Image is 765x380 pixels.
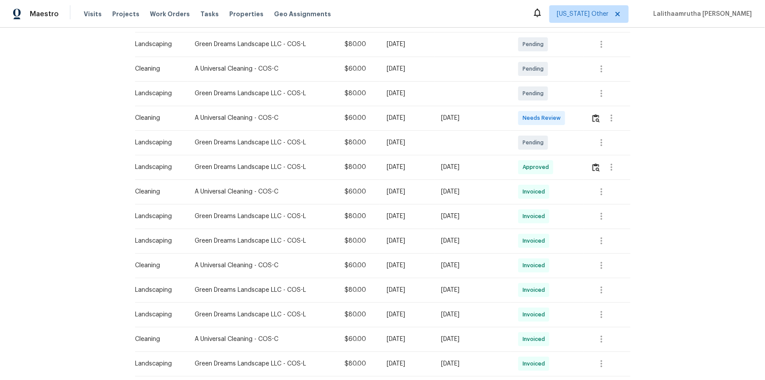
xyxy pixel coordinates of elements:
[345,359,373,368] div: $80.00
[135,138,181,147] div: Landscaping
[345,114,373,122] div: $60.00
[592,163,600,172] img: Review Icon
[345,89,373,98] div: $80.00
[135,310,181,319] div: Landscaping
[441,187,505,196] div: [DATE]
[523,237,548,245] span: Invoiced
[523,187,548,196] span: Invoiced
[441,310,505,319] div: [DATE]
[135,40,181,49] div: Landscaping
[523,310,548,319] span: Invoiced
[345,163,373,172] div: $80.00
[523,335,548,344] span: Invoiced
[135,212,181,221] div: Landscaping
[195,114,331,122] div: A Universal Cleaning - COS-C
[135,187,181,196] div: Cleaning
[345,261,373,270] div: $60.00
[229,10,263,18] span: Properties
[135,335,181,344] div: Cleaning
[523,212,548,221] span: Invoiced
[441,261,505,270] div: [DATE]
[135,359,181,368] div: Landscaping
[387,163,427,172] div: [DATE]
[195,359,331,368] div: Green Dreams Landscape LLC - COS-L
[150,10,190,18] span: Work Orders
[84,10,102,18] span: Visits
[195,187,331,196] div: A Universal Cleaning - COS-C
[523,114,564,122] span: Needs Review
[387,359,427,368] div: [DATE]
[387,237,427,245] div: [DATE]
[523,40,547,49] span: Pending
[135,286,181,294] div: Landscaping
[441,163,505,172] div: [DATE]
[523,359,548,368] span: Invoiced
[387,89,427,98] div: [DATE]
[387,138,427,147] div: [DATE]
[195,212,331,221] div: Green Dreams Landscape LLC - COS-L
[195,286,331,294] div: Green Dreams Landscape LLC - COS-L
[523,163,552,172] span: Approved
[345,310,373,319] div: $80.00
[523,286,548,294] span: Invoiced
[441,212,505,221] div: [DATE]
[195,237,331,245] div: Green Dreams Landscape LLC - COS-L
[441,114,505,122] div: [DATE]
[195,89,331,98] div: Green Dreams Landscape LLC - COS-L
[441,237,505,245] div: [DATE]
[195,65,331,73] div: A Universal Cleaning - COS-C
[135,65,181,73] div: Cleaning
[592,114,600,122] img: Review Icon
[135,237,181,245] div: Landscaping
[195,261,331,270] div: A Universal Cleaning - COS-C
[135,114,181,122] div: Cleaning
[345,212,373,221] div: $80.00
[30,10,59,18] span: Maestro
[387,187,427,196] div: [DATE]
[195,310,331,319] div: Green Dreams Landscape LLC - COS-L
[523,261,548,270] span: Invoiced
[387,286,427,294] div: [DATE]
[523,138,547,147] span: Pending
[387,261,427,270] div: [DATE]
[441,359,505,368] div: [DATE]
[523,89,547,98] span: Pending
[200,11,219,17] span: Tasks
[441,286,505,294] div: [DATE]
[387,114,427,122] div: [DATE]
[523,65,547,73] span: Pending
[387,212,427,221] div: [DATE]
[441,335,505,344] div: [DATE]
[112,10,139,18] span: Projects
[345,237,373,245] div: $80.00
[387,65,427,73] div: [DATE]
[591,108,601,129] button: Review Icon
[345,187,373,196] div: $60.00
[345,335,373,344] div: $60.00
[650,10,752,18] span: Lalithaamrutha [PERSON_NAME]
[387,40,427,49] div: [DATE]
[345,138,373,147] div: $80.00
[387,310,427,319] div: [DATE]
[345,65,373,73] div: $60.00
[195,335,331,344] div: A Universal Cleaning - COS-C
[135,261,181,270] div: Cleaning
[274,10,331,18] span: Geo Assignments
[195,40,331,49] div: Green Dreams Landscape LLC - COS-L
[345,40,373,49] div: $80.00
[591,157,601,178] button: Review Icon
[195,163,331,172] div: Green Dreams Landscape LLC - COS-L
[135,163,181,172] div: Landscaping
[387,335,427,344] div: [DATE]
[345,286,373,294] div: $80.00
[195,138,331,147] div: Green Dreams Landscape LLC - COS-L
[557,10,608,18] span: [US_STATE] Other
[135,89,181,98] div: Landscaping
